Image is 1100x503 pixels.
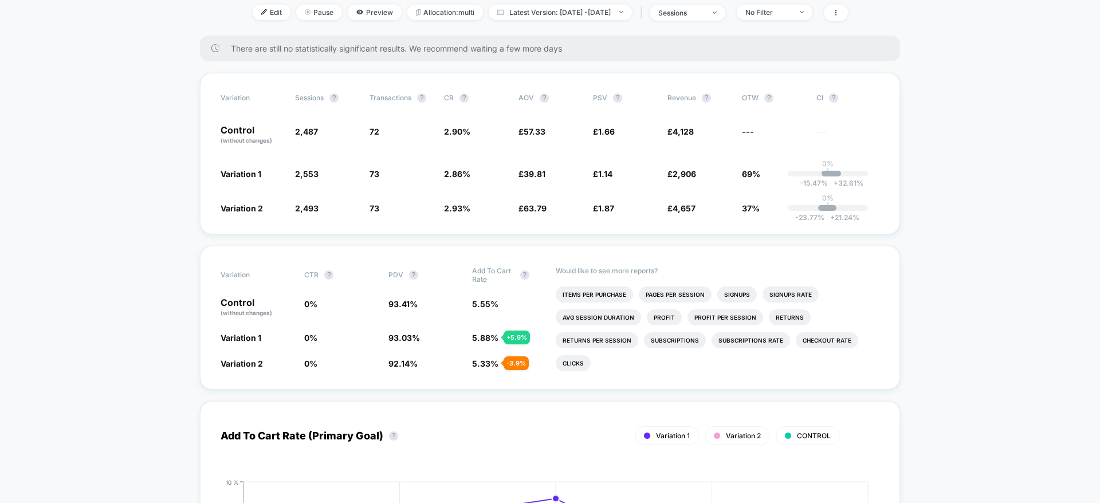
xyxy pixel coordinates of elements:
[764,93,773,103] button: ?
[221,93,284,103] span: Variation
[656,431,690,440] span: Variation 1
[667,93,696,102] span: Revenue
[518,169,545,179] span: £
[816,128,879,145] span: ---
[253,5,290,20] span: Edit
[658,9,704,17] div: sessions
[295,127,318,136] span: 2,487
[489,5,632,20] span: Latest Version: [DATE] - [DATE]
[221,298,293,317] p: Control
[556,266,879,275] p: Would like to see more reports?
[644,332,706,348] li: Subscriptions
[598,169,612,179] span: 1.14
[304,359,317,368] span: 0 %
[348,5,402,20] span: Preview
[702,93,711,103] button: ?
[796,332,858,348] li: Checkout Rate
[800,11,804,13] img: end
[824,213,859,222] span: 21.24 %
[407,5,483,20] span: Allocation: multi
[370,93,411,102] span: Transactions
[742,169,760,179] span: 69%
[518,127,545,136] span: £
[497,9,504,15] img: calendar
[797,431,831,440] span: CONTROL
[556,332,638,348] li: Returns Per Session
[800,179,828,187] span: -15.47 %
[828,179,863,187] span: 32.61 %
[504,331,530,344] div: + 5.9 %
[370,203,379,213] span: 73
[221,203,263,213] span: Variation 2
[673,127,694,136] span: 4,128
[504,356,529,370] div: - 3.9 %
[296,5,342,20] span: Pause
[305,9,311,15] img: end
[593,169,612,179] span: £
[518,203,547,213] span: £
[742,93,805,103] span: OTW
[221,137,272,144] span: (without changes)
[593,127,615,136] span: £
[221,169,261,179] span: Variation 1
[329,93,339,103] button: ?
[472,333,498,343] span: 5.88 %
[816,93,879,103] span: CI
[388,299,418,309] span: 93.41 %
[742,203,760,213] span: 37%
[556,309,641,325] li: Avg Session Duration
[221,309,272,316] span: (without changes)
[827,168,829,176] p: |
[304,270,319,279] span: CTR
[717,286,757,302] li: Signups
[673,203,696,213] span: 4,657
[619,11,623,13] img: end
[524,203,547,213] span: 63.79
[295,203,319,213] span: 2,493
[261,9,267,15] img: edit
[742,127,754,136] span: ---
[409,270,418,280] button: ?
[795,213,824,222] span: -23.77 %
[226,478,239,485] tspan: 10 %
[472,359,498,368] span: 5.33 %
[472,299,498,309] span: 5.55 %
[304,299,317,309] span: 0 %
[822,159,834,168] p: 0%
[388,359,418,368] span: 92.14 %
[221,359,263,368] span: Variation 2
[221,333,261,343] span: Variation 1
[231,44,877,53] span: There are still no statistically significant results. We recommend waiting a few more days
[598,203,614,213] span: 1.87
[822,194,834,202] p: 0%
[639,286,712,302] li: Pages Per Session
[388,333,420,343] span: 93.03 %
[370,127,379,136] span: 72
[726,431,761,440] span: Variation 2
[472,266,514,284] span: Add To Cart Rate
[687,309,763,325] li: Profit Per Session
[221,125,284,145] p: Control
[524,169,545,179] span: 39.81
[830,213,835,222] span: +
[673,169,696,179] span: 2,906
[713,11,717,14] img: end
[304,333,317,343] span: 0 %
[221,266,284,284] span: Variation
[834,179,838,187] span: +
[524,127,545,136] span: 57.33
[540,93,549,103] button: ?
[459,93,469,103] button: ?
[556,286,633,302] li: Items Per Purchase
[613,93,622,103] button: ?
[417,93,426,103] button: ?
[829,93,838,103] button: ?
[647,309,682,325] li: Profit
[593,93,607,102] span: PSV
[444,203,470,213] span: 2.93 %
[827,202,829,211] p: |
[295,169,319,179] span: 2,553
[416,9,421,15] img: rebalance
[593,203,614,213] span: £
[712,332,790,348] li: Subscriptions Rate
